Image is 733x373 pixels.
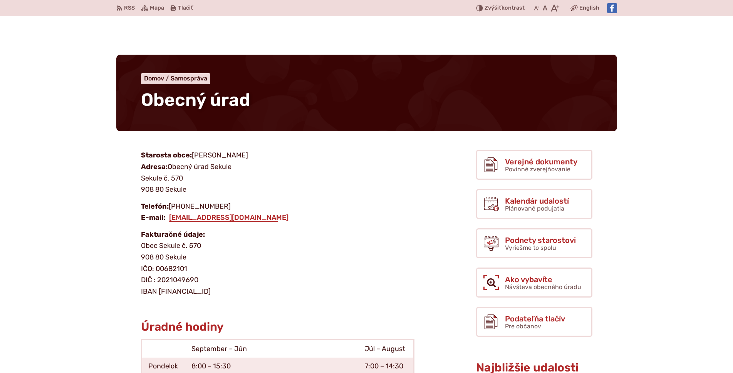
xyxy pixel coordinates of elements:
[185,340,359,358] td: September – Jún
[578,3,601,13] a: English
[178,5,193,12] span: Tlačiť
[168,213,289,222] a: [EMAIL_ADDRESS][DOMAIN_NAME]
[505,244,556,251] span: Vyriešme to spolu
[505,323,541,330] span: Pre občanov
[141,229,414,298] p: Obec Sekule č. 570 908 80 Sekule IČO: 00682101 DIČ : 2021049690 IBAN [FINANCIAL_ID]
[141,320,224,334] span: Úradné hodiny
[505,236,576,244] span: Podnety starostovi
[505,197,569,205] span: Kalendár udalostí
[171,75,207,82] a: Samospráva
[150,3,164,13] span: Mapa
[485,5,525,12] span: kontrast
[505,275,581,284] span: Ako vybavíte
[485,5,502,11] span: Zvýšiť
[476,189,592,219] a: Kalendár udalostí Plánované podujatia
[476,307,592,337] a: Podateľňa tlačív Pre občanov
[505,157,577,166] span: Verejné dokumenty
[141,151,192,159] strong: Starosta obce:
[141,162,168,171] strong: Adresa:
[476,228,592,258] a: Podnety starostovi Vyriešme to spolu
[359,340,414,358] td: Júl – August
[124,3,135,13] span: RSS
[141,201,414,224] p: [PHONE_NUMBER]
[607,3,617,13] img: Prejsť na Facebook stránku
[505,205,564,212] span: Plánované podujatia
[141,213,165,222] strong: E-mail:
[476,150,592,180] a: Verejné dokumenty Povinné zverejňovanie
[505,283,581,291] span: Návšteva obecného úradu
[144,75,164,82] span: Domov
[579,3,599,13] span: English
[141,230,205,239] strong: Fakturačné údaje:
[141,202,169,211] strong: Telefón:
[505,314,565,323] span: Podateľňa tlačív
[144,75,171,82] a: Domov
[141,89,250,110] span: Obecný úrad
[141,150,414,196] p: [PERSON_NAME] Obecný úrad Sekule Sekule č. 570 908 80 Sekule
[476,268,592,298] a: Ako vybavíte Návšteva obecného úradu
[505,166,570,173] span: Povinné zverejňovanie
